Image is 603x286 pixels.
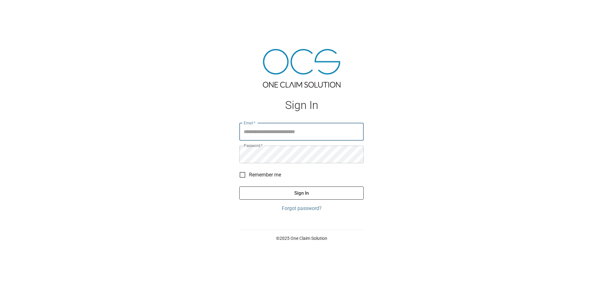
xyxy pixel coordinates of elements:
label: Password [244,143,263,148]
a: Forgot password? [239,205,364,212]
label: Email [244,120,256,126]
button: Sign In [239,186,364,200]
p: © 2025 One Claim Solution [239,235,364,241]
img: ocs-logo-white-transparent.png [8,4,33,16]
img: ocs-logo-tra.png [263,49,340,88]
span: Remember me [249,171,281,179]
h1: Sign In [239,99,364,112]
